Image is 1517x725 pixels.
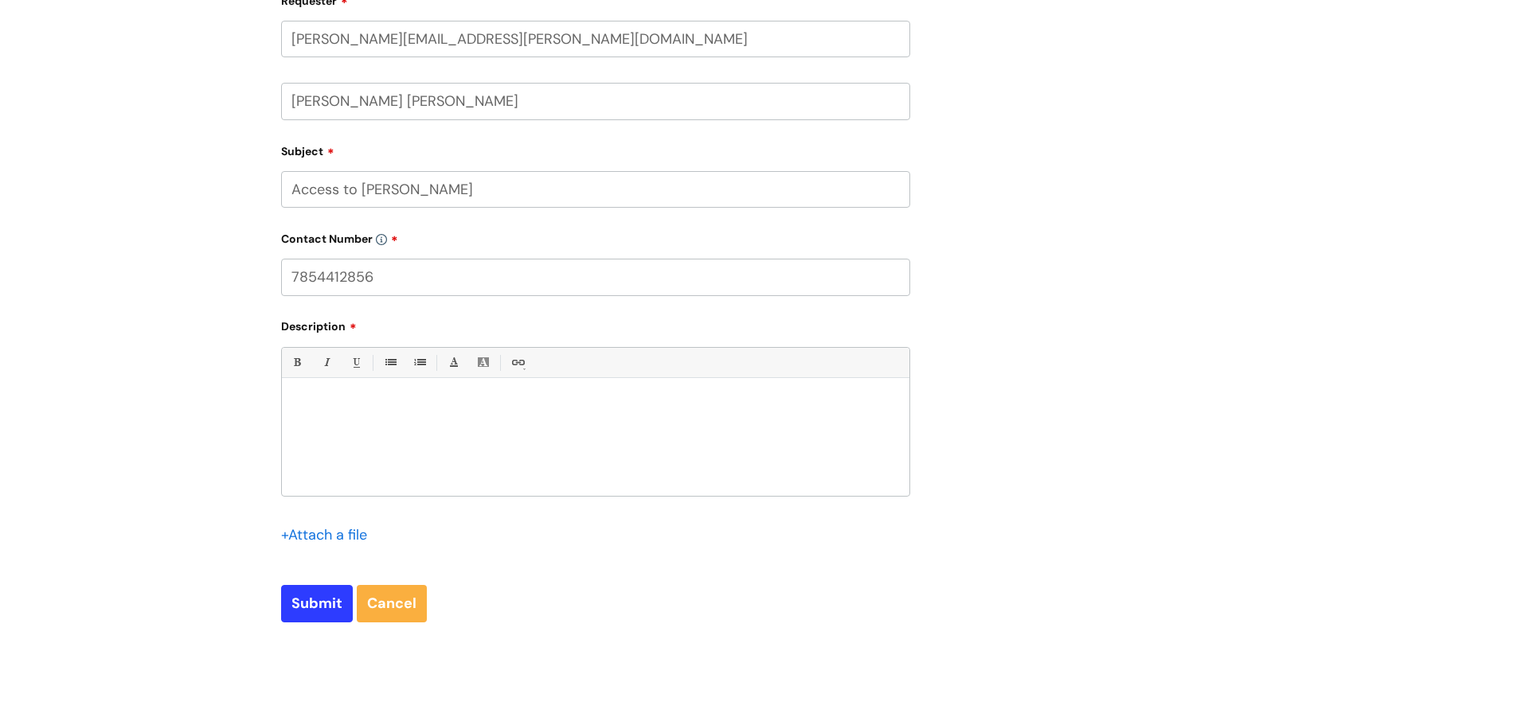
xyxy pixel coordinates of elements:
div: Attach a file [281,522,377,548]
a: Font Color [444,353,463,372]
a: 1. Ordered List (Ctrl-Shift-8) [409,353,429,372]
span: + [281,525,288,544]
a: Italic (Ctrl-I) [316,353,336,372]
label: Subject [281,139,910,158]
input: Submit [281,585,353,622]
a: Cancel [357,585,427,622]
img: info-icon.svg [376,234,387,245]
a: Back Color [473,353,493,372]
a: Underline(Ctrl-U) [346,353,366,372]
label: Contact Number [281,227,910,246]
a: Bold (Ctrl-B) [287,353,307,372]
a: • Unordered List (Ctrl-Shift-7) [380,353,400,372]
input: Email [281,21,910,57]
input: Your Name [281,83,910,119]
label: Description [281,314,910,333]
a: Link [507,353,527,372]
